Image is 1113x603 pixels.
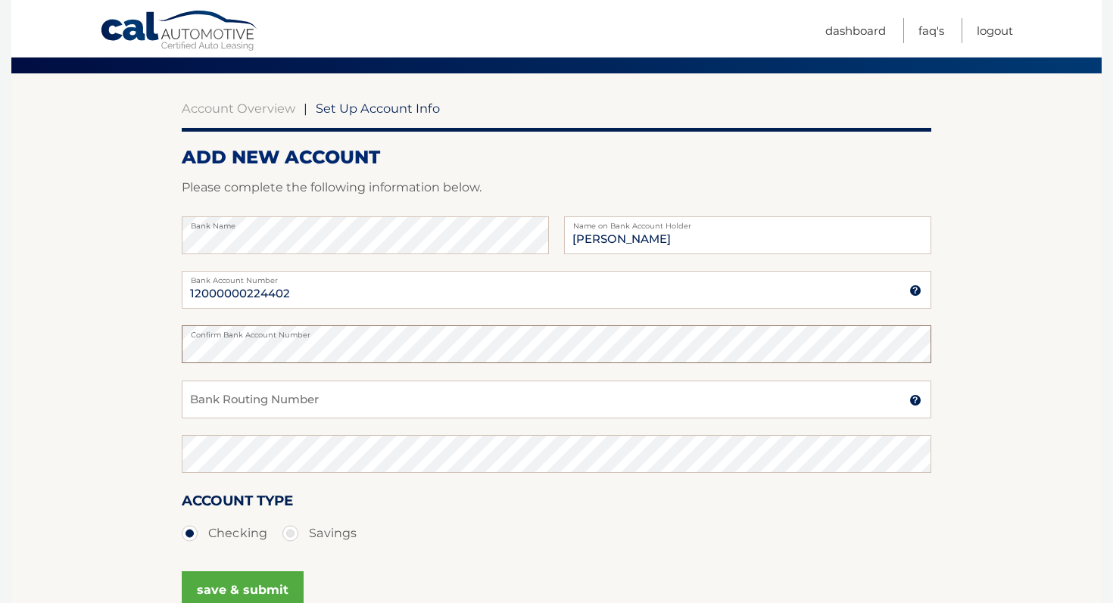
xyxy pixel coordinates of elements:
[564,216,931,228] label: Name on Bank Account Holder
[182,490,293,518] label: Account Type
[282,518,357,549] label: Savings
[182,177,931,198] p: Please complete the following information below.
[909,394,921,406] img: tooltip.svg
[182,271,931,309] input: Bank Account Number
[316,101,440,116] span: Set Up Account Info
[182,381,931,418] input: Bank Routing Number
[182,216,549,228] label: Bank Name
[825,18,886,43] a: Dashboard
[182,101,295,116] a: Account Overview
[909,284,921,297] img: tooltip.svg
[182,518,267,549] label: Checking
[918,18,944,43] a: FAQ's
[182,271,931,283] label: Bank Account Number
[182,325,931,337] label: Confirm Bank Account Number
[564,216,931,254] input: Name on Account (Account Holder Name)
[100,10,259,54] a: Cal Automotive
[977,18,1013,43] a: Logout
[182,146,931,169] h2: ADD NEW ACCOUNT
[304,101,307,116] span: |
